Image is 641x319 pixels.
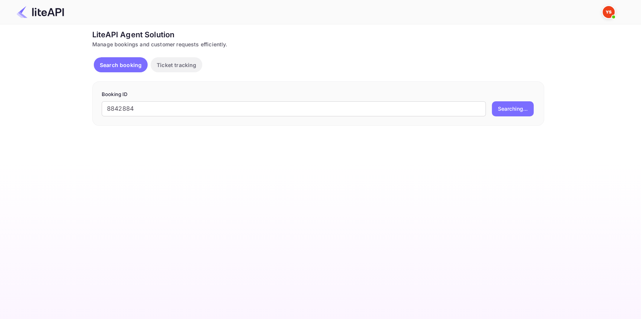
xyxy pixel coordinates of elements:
[603,6,615,18] img: Yandex Support
[92,29,544,40] div: LiteAPI Agent Solution
[100,61,142,69] p: Search booking
[102,91,535,98] p: Booking ID
[17,6,64,18] img: LiteAPI Logo
[102,101,486,116] input: Enter Booking ID (e.g., 63782194)
[92,40,544,48] div: Manage bookings and customer requests efficiently.
[492,101,534,116] button: Searching...
[157,61,196,69] p: Ticket tracking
